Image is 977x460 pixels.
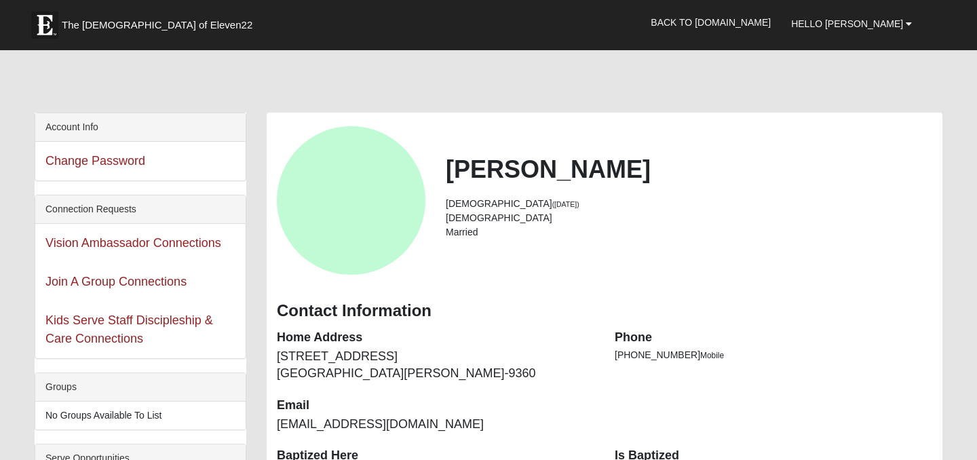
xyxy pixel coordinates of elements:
a: The [DEMOGRAPHIC_DATA] of Eleven22 [24,5,296,39]
dt: Phone [615,329,932,347]
span: The [DEMOGRAPHIC_DATA] of Eleven22 [62,18,252,32]
span: Mobile [700,351,724,360]
h3: Contact Information [277,301,932,321]
h2: [PERSON_NAME] [446,155,932,184]
img: Eleven22 logo [31,12,58,39]
div: Account Info [35,113,246,142]
dd: [EMAIL_ADDRESS][DOMAIN_NAME] [277,416,594,434]
li: Married [446,225,932,239]
li: [DEMOGRAPHIC_DATA] [446,197,932,211]
a: Join A Group Connections [45,275,187,288]
small: ([DATE]) [552,200,579,208]
li: [DEMOGRAPHIC_DATA] [446,211,932,225]
span: Hello [PERSON_NAME] [791,18,903,29]
dt: Home Address [277,329,594,347]
li: [PHONE_NUMBER] [615,348,932,362]
a: Vision Ambassador Connections [45,236,221,250]
a: View Fullsize Photo [277,126,425,275]
dd: [STREET_ADDRESS] [GEOGRAPHIC_DATA][PERSON_NAME]-9360 [277,348,594,383]
div: Connection Requests [35,195,246,224]
li: No Groups Available To List [35,402,246,429]
div: Groups [35,373,246,402]
a: Kids Serve Staff Discipleship & Care Connections [45,313,213,345]
a: Hello [PERSON_NAME] [781,7,922,41]
a: Back to [DOMAIN_NAME] [640,5,781,39]
a: Change Password [45,154,145,168]
dt: Email [277,397,594,415]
